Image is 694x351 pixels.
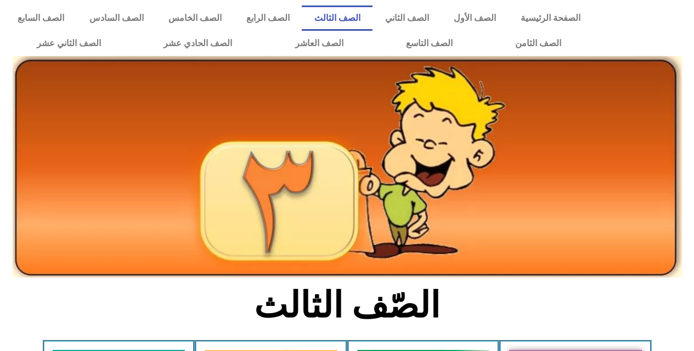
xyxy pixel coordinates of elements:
a: الصف الأول [441,5,508,31]
a: الصف العاشر [264,31,375,56]
a: الصفحة الرئيسية [508,5,593,31]
a: الصف الثالث [302,5,373,31]
a: الصف الرابع [234,5,302,31]
a: الصف الثامن [484,31,593,56]
h2: الصّف الثالث [166,284,528,327]
a: الصف التاسع [375,31,484,56]
a: الصف السادس [77,5,156,31]
a: الصف الحادي عشر [132,31,263,56]
a: الصف الثاني [373,5,441,31]
a: الصف الثاني عشر [5,31,132,56]
a: الصف السابع [5,5,77,31]
a: الصف الخامس [156,5,234,31]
